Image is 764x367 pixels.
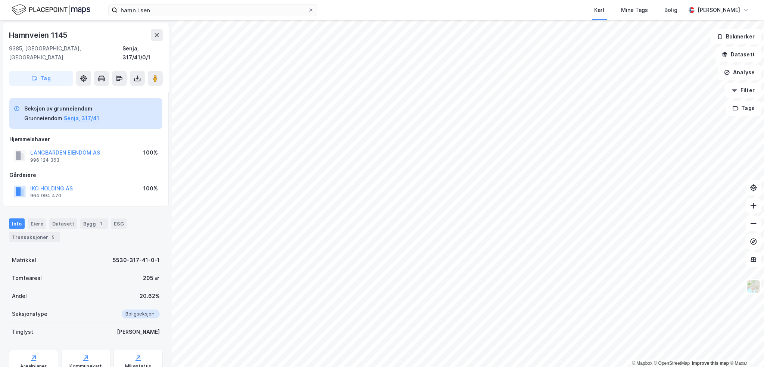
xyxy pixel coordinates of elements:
[654,361,690,366] a: OpenStreetMap
[594,6,605,15] div: Kart
[9,232,60,242] div: Transaksjoner
[12,3,90,16] img: logo.f888ab2527a4732fd821a326f86c7f29.svg
[117,327,160,336] div: [PERSON_NAME]
[9,135,162,144] div: Hjemmelshaver
[12,310,47,318] div: Seksjonstype
[143,184,158,193] div: 100%
[30,157,59,163] div: 996 124 363
[621,6,648,15] div: Mine Tags
[9,171,162,180] div: Gårdeiere
[9,29,69,41] div: Hamnveien 1145
[118,4,308,16] input: Søk på adresse, matrikkel, gårdeiere, leietakere eller personer
[111,218,127,229] div: ESG
[746,279,761,293] img: Z
[30,193,61,199] div: 964 094 470
[24,104,99,113] div: Seksjon av grunneiendom
[12,292,27,301] div: Andel
[80,218,108,229] div: Bygg
[664,6,677,15] div: Bolig
[113,256,160,265] div: 5530-317-41-0-1
[140,292,160,301] div: 20.62%
[711,29,761,44] button: Bokmerker
[49,218,77,229] div: Datasett
[715,47,761,62] button: Datasett
[727,331,764,367] iframe: Chat Widget
[692,361,729,366] a: Improve this map
[12,274,42,283] div: Tomteareal
[632,361,652,366] a: Mapbox
[9,218,25,229] div: Info
[9,44,122,62] div: 9385, [GEOGRAPHIC_DATA], [GEOGRAPHIC_DATA]
[9,71,73,86] button: Tag
[122,44,163,62] div: Senja, 317/41/0/1
[726,101,761,116] button: Tags
[727,331,764,367] div: Kontrollprogram for chat
[143,148,158,157] div: 100%
[725,83,761,98] button: Filter
[24,114,62,123] div: Grunneiendom
[64,114,99,123] button: Senja, 317/41
[12,327,33,336] div: Tinglyst
[97,220,105,227] div: 1
[698,6,740,15] div: [PERSON_NAME]
[143,274,160,283] div: 205 ㎡
[12,256,36,265] div: Matrikkel
[718,65,761,80] button: Analyse
[28,218,46,229] div: Eiere
[50,233,57,241] div: 5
